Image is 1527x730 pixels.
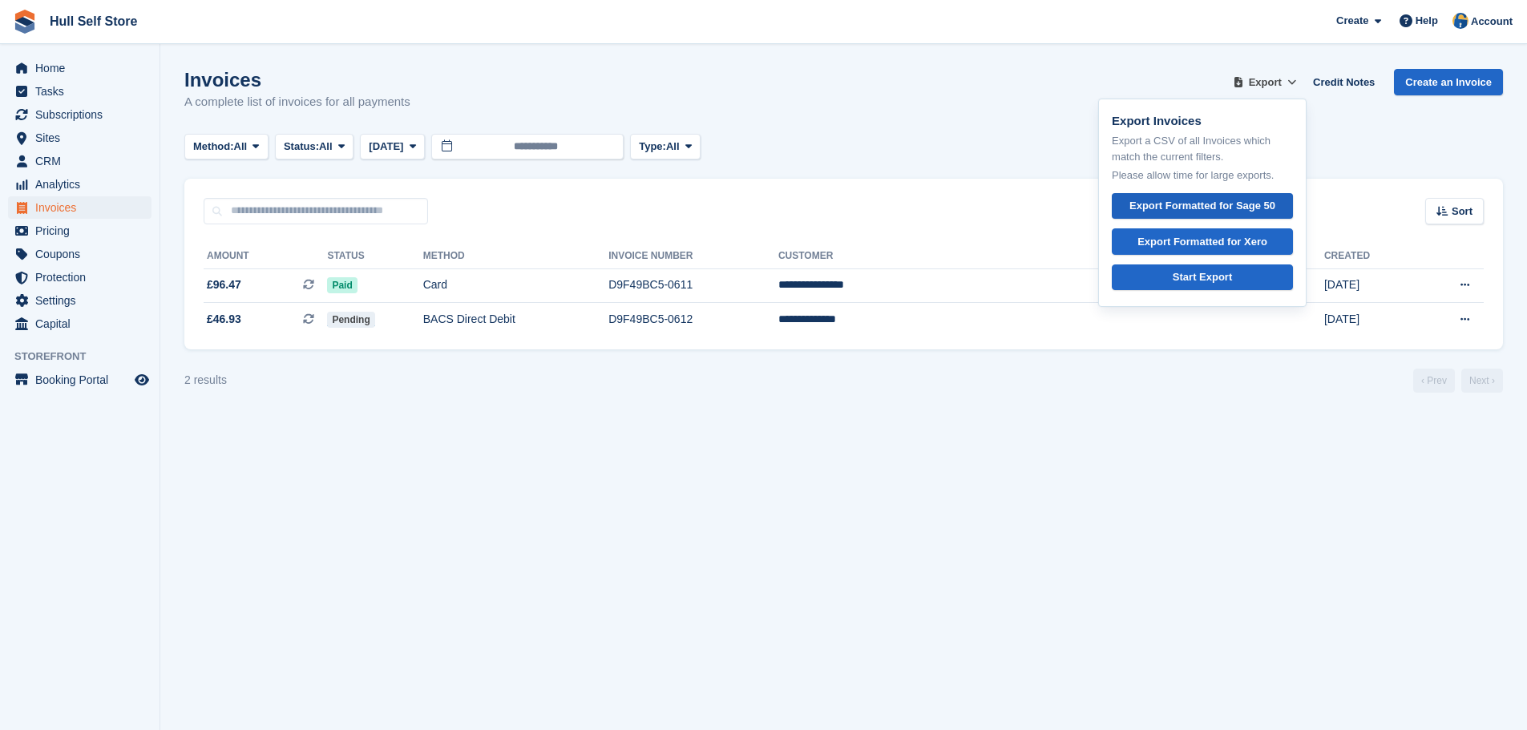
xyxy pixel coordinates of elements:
[1471,14,1513,30] span: Account
[234,139,248,155] span: All
[1129,198,1275,214] div: Export Formatted for Sage 50
[1112,133,1293,164] p: Export a CSV of all Invoices which match the current filters.
[1452,13,1468,29] img: Hull Self Store
[35,369,131,391] span: Booking Portal
[1416,13,1438,29] span: Help
[666,139,680,155] span: All
[423,268,608,303] td: Card
[35,313,131,335] span: Capital
[284,139,319,155] span: Status:
[8,313,151,335] a: menu
[8,369,151,391] a: menu
[35,196,131,219] span: Invoices
[184,134,269,160] button: Method: All
[35,289,131,312] span: Settings
[8,289,151,312] a: menu
[35,173,131,196] span: Analytics
[8,243,151,265] a: menu
[1307,69,1381,95] a: Credit Notes
[608,268,778,303] td: D9F49BC5-0611
[132,370,151,389] a: Preview store
[327,277,357,293] span: Paid
[207,311,241,328] span: £46.93
[639,139,666,155] span: Type:
[275,134,353,160] button: Status: All
[327,244,422,269] th: Status
[1112,167,1293,184] p: Please allow time for large exports.
[1413,369,1455,393] a: Previous
[1112,264,1293,291] a: Start Export
[360,134,425,160] button: [DATE]
[193,139,234,155] span: Method:
[8,266,151,288] a: menu
[1324,268,1416,303] td: [DATE]
[35,80,131,103] span: Tasks
[207,276,241,293] span: £96.47
[13,10,37,34] img: stora-icon-8386f47178a22dfd0bd8f6a31ec36ba5ce8667c1dd55bd0f319d3a0aa187defe.svg
[1452,204,1472,220] span: Sort
[35,243,131,265] span: Coupons
[1461,369,1503,393] a: Next
[608,244,778,269] th: Invoice Number
[184,69,410,91] h1: Invoices
[35,103,131,126] span: Subscriptions
[1112,112,1293,131] p: Export Invoices
[1137,234,1267,250] div: Export Formatted for Xero
[1394,69,1503,95] a: Create an Invoice
[204,244,327,269] th: Amount
[35,220,131,242] span: Pricing
[1324,303,1416,337] td: [DATE]
[630,134,701,160] button: Type: All
[778,244,1283,269] th: Customer
[8,80,151,103] a: menu
[369,139,403,155] span: [DATE]
[608,303,778,337] td: D9F49BC5-0612
[8,150,151,172] a: menu
[423,303,608,337] td: BACS Direct Debit
[8,57,151,79] a: menu
[184,372,227,389] div: 2 results
[35,57,131,79] span: Home
[1230,69,1300,95] button: Export
[8,127,151,149] a: menu
[1249,75,1282,91] span: Export
[327,312,374,328] span: Pending
[1173,269,1232,285] div: Start Export
[8,103,151,126] a: menu
[1112,228,1293,255] a: Export Formatted for Xero
[1324,244,1416,269] th: Created
[1410,369,1506,393] nav: Page
[319,139,333,155] span: All
[184,93,410,111] p: A complete list of invoices for all payments
[35,266,131,288] span: Protection
[8,173,151,196] a: menu
[14,349,160,365] span: Storefront
[8,220,151,242] a: menu
[1112,193,1293,220] a: Export Formatted for Sage 50
[8,196,151,219] a: menu
[423,244,608,269] th: Method
[43,8,143,34] a: Hull Self Store
[35,127,131,149] span: Sites
[1336,13,1368,29] span: Create
[35,150,131,172] span: CRM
